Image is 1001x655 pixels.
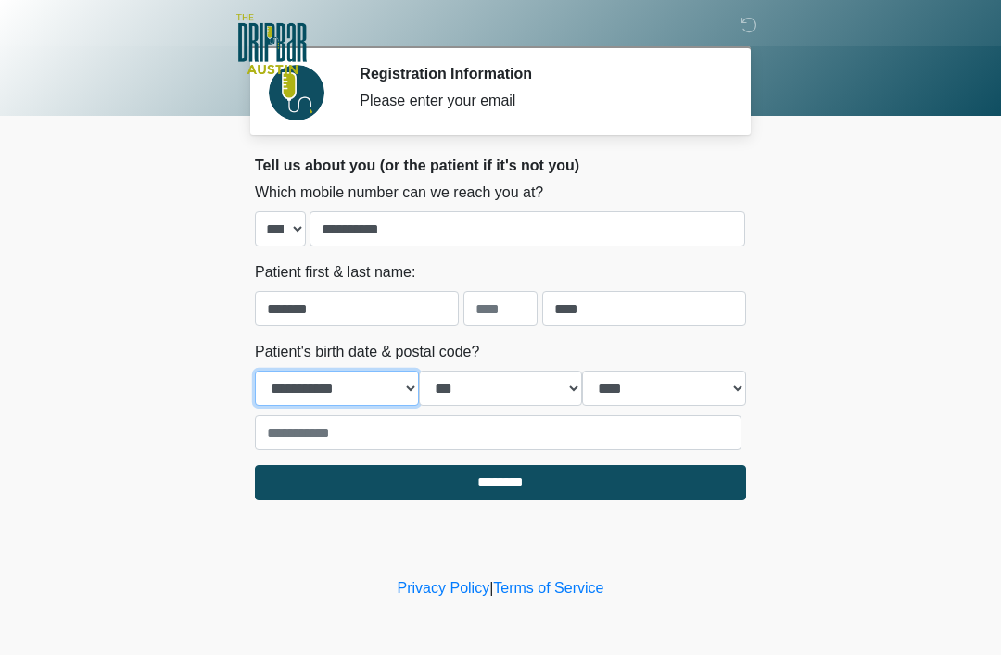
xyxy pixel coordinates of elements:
a: Privacy Policy [398,580,490,596]
label: Patient first & last name: [255,261,415,283]
img: The DRIPBaR - Austin The Domain Logo [236,14,307,74]
label: Patient's birth date & postal code? [255,341,479,363]
a: | [489,580,493,596]
label: Which mobile number can we reach you at? [255,182,543,204]
img: Agent Avatar [269,65,324,120]
h2: Tell us about you (or the patient if it's not you) [255,157,746,174]
div: Please enter your email [360,90,718,112]
a: Terms of Service [493,580,603,596]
